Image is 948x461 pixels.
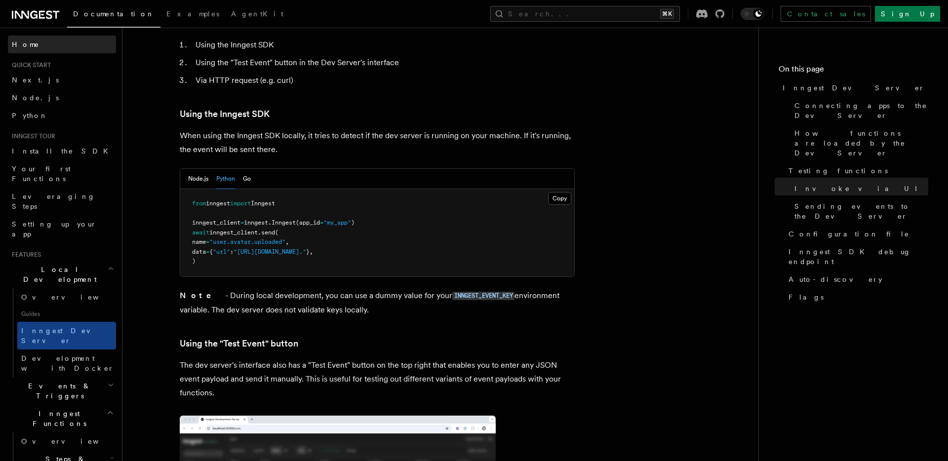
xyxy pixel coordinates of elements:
span: Features [8,251,41,259]
span: ) [351,219,355,226]
span: send [261,229,275,236]
a: Contact sales [781,6,871,22]
a: Testing functions [785,162,928,180]
span: Quick start [8,61,51,69]
span: Setting up your app [12,220,97,238]
a: Inngest SDK debug endpoint [785,243,928,270]
span: Home [12,39,39,49]
span: Events & Triggers [8,381,108,401]
a: Using the Inngest SDK [180,107,270,121]
span: "url" [213,248,230,255]
a: Your first Functions [8,160,116,188]
span: How functions are loaded by the Dev Server [794,128,928,158]
span: Inngest [251,200,275,207]
span: Testing functions [789,166,888,176]
span: ) [192,258,196,265]
button: Local Development [8,261,116,288]
a: Inngest Dev Server [17,322,116,349]
button: Copy [548,192,571,205]
button: Toggle dark mode [741,8,764,20]
a: Overview [17,432,116,450]
p: When using the Inngest SDK locally, it tries to detect if the dev server is running on your machi... [180,129,575,156]
p: The dev server's interface also has a "Test Event" button on the top right that enables you to en... [180,358,575,400]
a: INNGEST_EVENT_KEY [452,291,514,300]
span: from [192,200,206,207]
span: Install the SDK [12,147,114,155]
span: Inngest [272,219,296,226]
span: Next.js [12,76,59,84]
span: : [230,248,234,255]
span: , [285,238,289,245]
a: AgentKit [225,3,289,27]
code: INNGEST_EVENT_KEY [452,292,514,300]
a: How functions are loaded by the Dev Server [790,124,928,162]
span: Leveraging Steps [12,192,95,210]
span: . [268,219,272,226]
a: Install the SDK [8,142,116,160]
button: Go [243,169,251,189]
span: Examples [166,10,219,18]
a: Examples [160,3,225,27]
a: Sending events to the Dev Server [790,197,928,225]
span: AgentKit [231,10,283,18]
span: Auto-discovery [789,274,882,284]
span: Documentation [73,10,155,18]
span: Overview [21,437,123,445]
a: Sign Up [875,6,940,22]
li: Using the Inngest SDK [193,38,575,52]
button: Inngest Functions [8,405,116,432]
a: Python [8,107,116,124]
a: Overview [17,288,116,306]
span: = [320,219,323,226]
span: import [230,200,251,207]
a: Next.js [8,71,116,89]
kbd: ⌘K [660,9,674,19]
a: Inngest Dev Server [779,79,928,97]
span: . [258,229,261,236]
span: Guides [17,306,116,322]
span: "my_app" [323,219,351,226]
button: Search...⌘K [490,6,680,22]
span: Connecting apps to the Dev Server [794,101,928,120]
span: Configuration file [789,229,909,239]
span: Flags [789,292,824,302]
button: Events & Triggers [8,377,116,405]
a: Leveraging Steps [8,188,116,215]
span: await [192,229,209,236]
span: Python [12,112,48,119]
span: Sending events to the Dev Server [794,201,928,221]
a: Home [8,36,116,53]
span: inngest_client [192,219,240,226]
span: inngest [244,219,268,226]
a: Connecting apps to the Dev Server [790,97,928,124]
span: inngest_client [209,229,258,236]
strong: Note [180,291,225,300]
li: Using the "Test Event" button in the Dev Server's interface [193,56,575,70]
span: Inngest Functions [8,409,107,428]
span: Inngest Dev Server [21,327,106,345]
a: Development with Docker [17,349,116,377]
span: "[URL][DOMAIN_NAME]." [234,248,306,255]
a: Auto-discovery [785,270,928,288]
span: data [192,248,206,255]
a: Invoke via UI [790,180,928,197]
span: name [192,238,206,245]
div: Local Development [8,288,116,377]
span: Local Development [8,265,108,284]
span: = [206,248,209,255]
span: ( [275,229,278,236]
span: { [209,248,213,255]
span: Node.js [12,94,59,102]
span: Inngest SDK debug endpoint [789,247,928,267]
li: Via HTTP request (e.g. curl) [193,74,575,87]
span: (app_id [296,219,320,226]
span: Invoke via UI [794,184,926,193]
span: Your first Functions [12,165,71,183]
a: Flags [785,288,928,306]
span: = [240,219,244,226]
span: "user.avatar.uploaded" [209,238,285,245]
span: = [206,238,209,245]
span: }, [306,248,313,255]
span: Inngest Dev Server [783,83,925,93]
a: Node.js [8,89,116,107]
